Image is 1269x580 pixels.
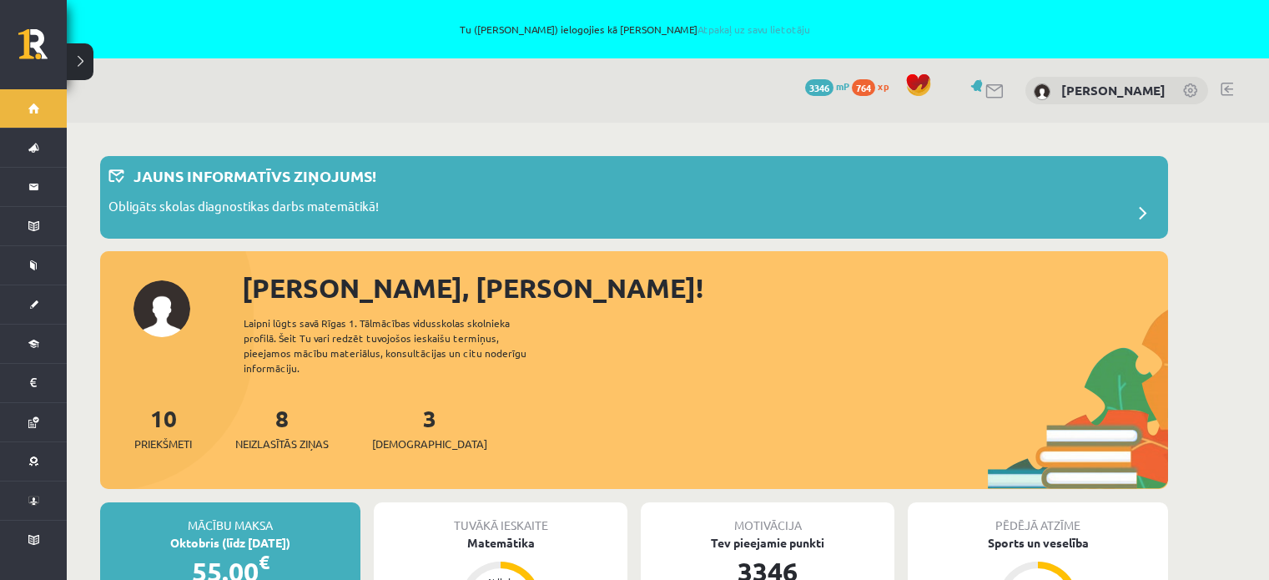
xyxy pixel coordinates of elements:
[235,403,329,452] a: 8Neizlasītās ziņas
[697,23,810,36] a: Atpakaļ uz savu lietotāju
[805,79,833,96] span: 3346
[374,502,627,534] div: Tuvākā ieskaite
[100,502,360,534] div: Mācību maksa
[134,436,192,452] span: Priekšmeti
[836,79,849,93] span: mP
[134,403,192,452] a: 10Priekšmeti
[641,534,894,552] div: Tev pieejamie punkti
[108,197,379,220] p: Obligāts skolas diagnostikas darbs matemātikā!
[372,403,487,452] a: 3[DEMOGRAPHIC_DATA]
[259,550,269,574] span: €
[878,79,889,93] span: xp
[852,79,897,93] a: 764 xp
[133,164,376,187] p: Jauns informatīvs ziņojums!
[641,502,894,534] div: Motivācija
[127,24,1142,34] span: Tu ([PERSON_NAME]) ielogojies kā [PERSON_NAME]
[235,436,329,452] span: Neizlasītās ziņas
[1034,83,1050,100] img: Amanda Lorberga
[805,79,849,93] a: 3346 mP
[242,268,1168,308] div: [PERSON_NAME], [PERSON_NAME]!
[908,502,1168,534] div: Pēdējā atzīme
[372,436,487,452] span: [DEMOGRAPHIC_DATA]
[244,315,556,376] div: Laipni lūgts savā Rīgas 1. Tālmācības vidusskolas skolnieka profilā. Šeit Tu vari redzēt tuvojošo...
[374,534,627,552] div: Matemātika
[908,534,1168,552] div: Sports un veselība
[100,534,360,552] div: Oktobris (līdz [DATE])
[108,164,1160,230] a: Jauns informatīvs ziņojums! Obligāts skolas diagnostikas darbs matemātikā!
[1061,82,1166,98] a: [PERSON_NAME]
[852,79,875,96] span: 764
[18,29,67,71] a: Rīgas 1. Tālmācības vidusskola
